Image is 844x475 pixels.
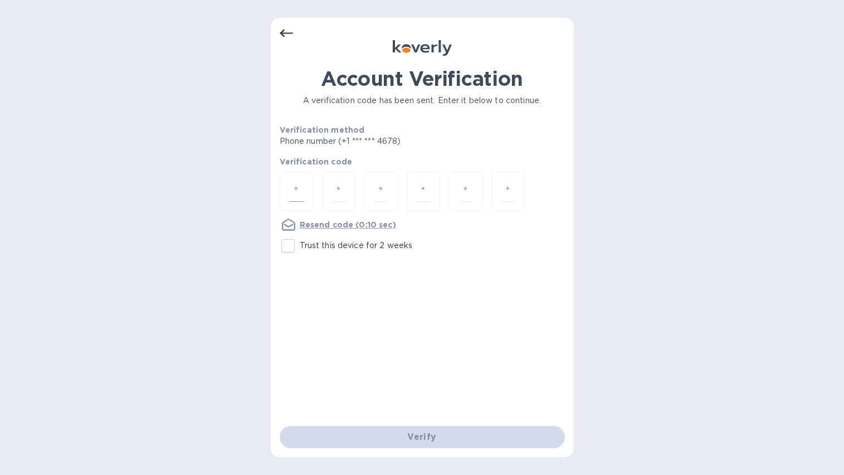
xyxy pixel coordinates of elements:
h1: Account Verification [280,67,565,90]
b: Verification method [280,125,365,134]
p: A verification code has been sent. Enter it below to continue. [280,95,565,106]
p: Phone number (+1 *** *** 4678) [280,135,486,147]
p: Verification code [280,156,565,167]
u: Resend code (0:10 sec) [300,220,396,229]
p: Trust this device for 2 weeks [300,240,413,251]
